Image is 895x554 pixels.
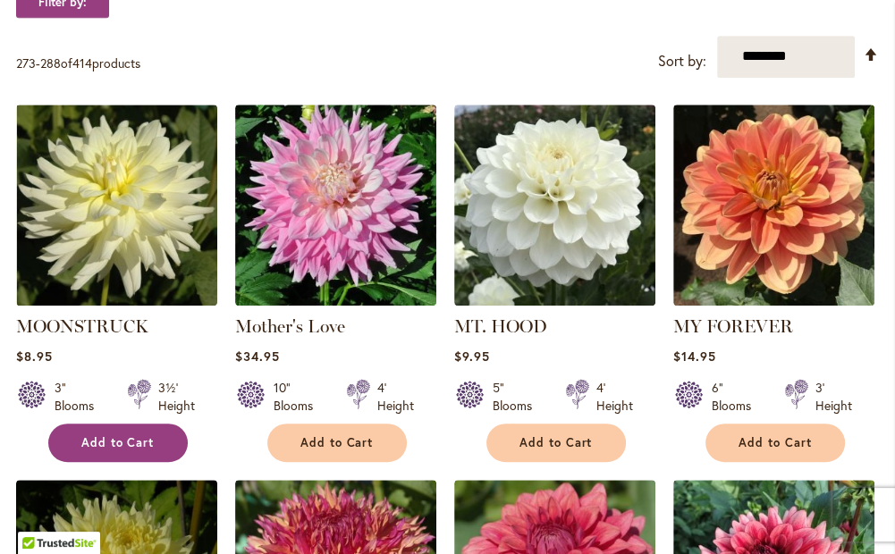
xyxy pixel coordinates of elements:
[486,424,626,462] button: Add to Cart
[705,424,845,462] button: Add to Cart
[519,435,593,450] span: Add to Cart
[673,315,793,337] a: MY FOREVER
[673,105,874,306] img: MY FOREVER
[815,379,852,415] div: 3' Height
[158,379,195,415] div: 3½' Height
[377,379,414,415] div: 4' Height
[267,424,407,462] button: Add to Cart
[454,105,655,306] img: MT. HOOD
[16,292,217,309] a: MOONSTRUCK
[16,348,53,365] span: $8.95
[596,379,633,415] div: 4' Height
[235,315,345,337] a: Mother's Love
[235,348,280,365] span: $34.95
[40,55,61,71] span: 288
[673,348,716,365] span: $14.95
[712,379,763,415] div: 6" Blooms
[739,435,812,450] span: Add to Cart
[673,292,874,309] a: MY FOREVER
[300,435,374,450] span: Add to Cart
[274,379,325,415] div: 10" Blooms
[81,435,155,450] span: Add to Cart
[16,105,217,306] img: MOONSTRUCK
[16,315,148,337] a: MOONSTRUCK
[235,292,436,309] a: Mother's Love
[55,379,106,415] div: 3" Blooms
[16,49,140,78] p: - of products
[13,491,63,541] iframe: Launch Accessibility Center
[454,315,547,337] a: MT. HOOD
[235,105,436,306] img: Mother's Love
[454,292,655,309] a: MT. HOOD
[454,348,490,365] span: $9.95
[72,55,92,71] span: 414
[48,424,188,462] button: Add to Cart
[16,55,36,71] span: 273
[658,45,706,78] label: Sort by:
[493,379,544,415] div: 5" Blooms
